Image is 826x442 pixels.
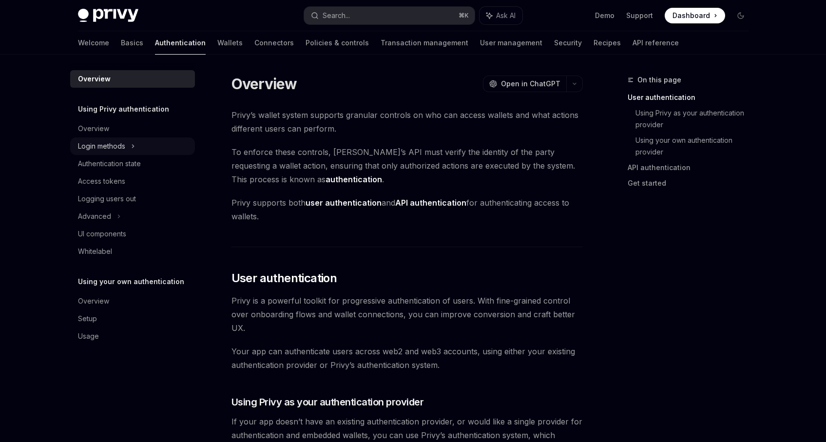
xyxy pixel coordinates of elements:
[254,31,294,55] a: Connectors
[78,193,136,205] div: Logging users out
[594,31,621,55] a: Recipes
[155,31,206,55] a: Authentication
[595,11,615,20] a: Demo
[231,75,297,93] h1: Overview
[633,31,679,55] a: API reference
[78,246,112,257] div: Whitelabel
[554,31,582,55] a: Security
[231,294,583,335] span: Privy is a powerful toolkit for progressive authentication of users. With fine-grained control ov...
[78,31,109,55] a: Welcome
[496,11,516,20] span: Ask AI
[635,133,756,160] a: Using your own authentication provider
[635,105,756,133] a: Using Privy as your authentication provider
[483,76,566,92] button: Open in ChatGPT
[306,31,369,55] a: Policies & controls
[78,9,138,22] img: dark logo
[628,160,756,175] a: API authentication
[628,90,756,105] a: User authentication
[459,12,469,19] span: ⌘ K
[231,108,583,135] span: Privy’s wallet system supports granular controls on who can access wallets and what actions diffe...
[78,103,169,115] h5: Using Privy authentication
[231,270,337,286] span: User authentication
[78,73,111,85] div: Overview
[78,276,184,288] h5: Using your own authentication
[306,198,382,208] strong: user authentication
[395,198,466,208] strong: API authentication
[480,7,522,24] button: Ask AI
[70,310,195,327] a: Setup
[78,211,111,222] div: Advanced
[381,31,468,55] a: Transaction management
[70,70,195,88] a: Overview
[70,190,195,208] a: Logging users out
[326,174,382,184] strong: authentication
[78,158,141,170] div: Authentication state
[78,313,97,325] div: Setup
[70,225,195,243] a: UI components
[70,327,195,345] a: Usage
[304,7,475,24] button: Search...⌘K
[217,31,243,55] a: Wallets
[78,228,126,240] div: UI components
[665,8,725,23] a: Dashboard
[231,145,583,186] span: To enforce these controls, [PERSON_NAME]’s API must verify the identity of the party requesting a...
[78,140,125,152] div: Login methods
[70,155,195,173] a: Authentication state
[78,330,99,342] div: Usage
[70,173,195,190] a: Access tokens
[733,8,749,23] button: Toggle dark mode
[231,345,583,372] span: Your app can authenticate users across web2 and web3 accounts, using either your existing authent...
[480,31,542,55] a: User management
[231,196,583,223] span: Privy supports both and for authenticating access to wallets.
[78,295,109,307] div: Overview
[672,11,710,20] span: Dashboard
[70,120,195,137] a: Overview
[121,31,143,55] a: Basics
[78,123,109,135] div: Overview
[70,292,195,310] a: Overview
[626,11,653,20] a: Support
[637,74,681,86] span: On this page
[628,175,756,191] a: Get started
[78,175,125,187] div: Access tokens
[323,10,350,21] div: Search...
[231,395,424,409] span: Using Privy as your authentication provider
[70,243,195,260] a: Whitelabel
[501,79,560,89] span: Open in ChatGPT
